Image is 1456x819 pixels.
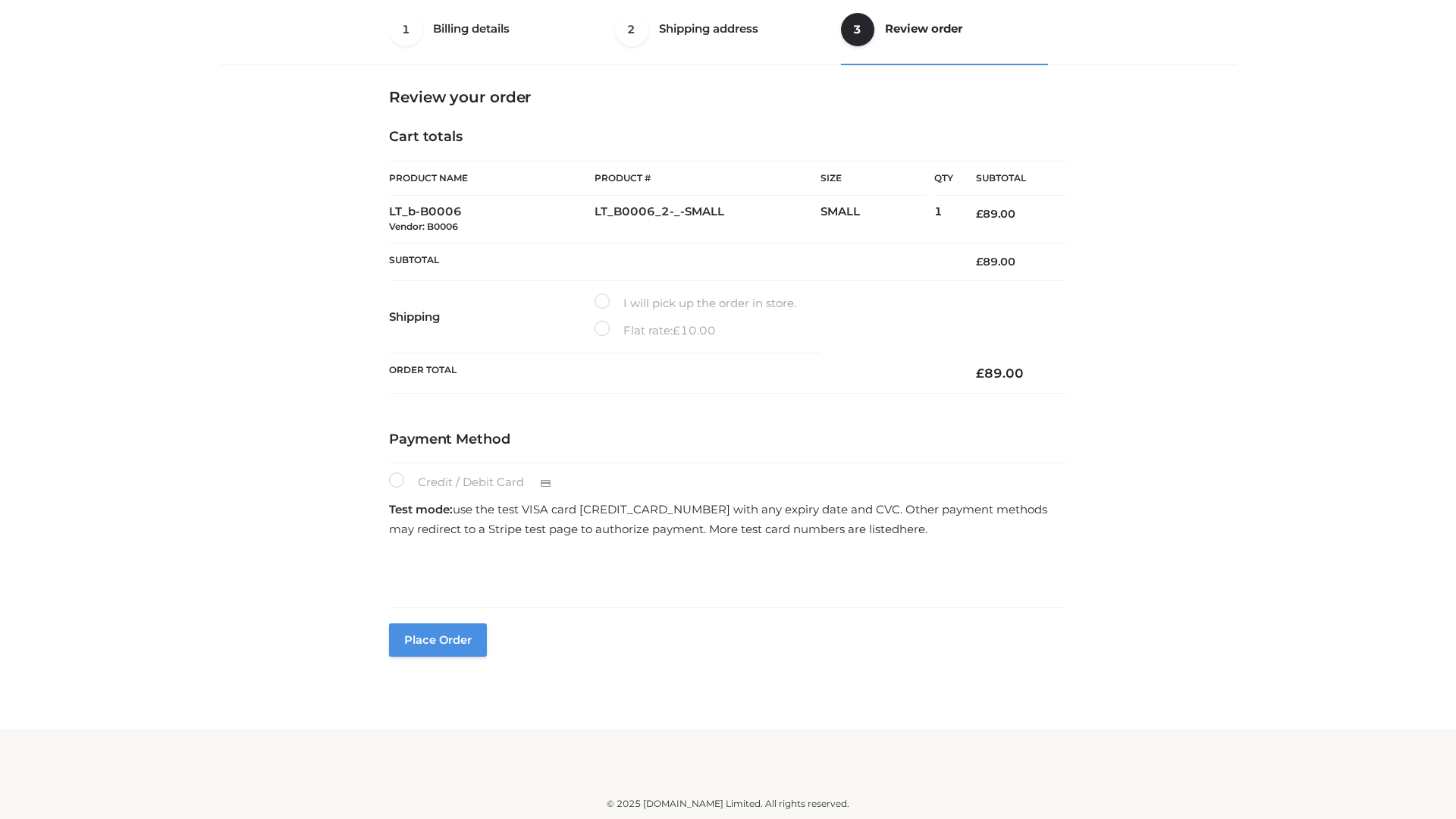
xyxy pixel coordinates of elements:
[595,321,716,340] label: Flat rate:
[976,255,1015,268] bdi: 89.00
[389,502,453,516] strong: Test mode:
[595,196,821,243] td: LT_B0006_2-_-SMALL
[386,543,1064,598] iframe: Secure payment input frame
[389,129,1067,146] h4: Cart totals
[953,162,1067,196] th: Subtotal
[389,281,595,353] th: Shipping
[899,522,925,536] a: here
[976,366,984,381] span: £
[976,207,983,221] span: £
[976,255,983,268] span: £
[821,196,934,243] td: SMALL
[389,431,1067,448] h4: Payment Method
[389,623,487,657] button: Place order
[389,472,567,492] label: Credit / Debit Card
[225,796,1231,811] div: © 2025 [DOMAIN_NAME] Limited. All rights reserved.
[673,323,716,337] bdi: 10.00
[595,293,796,313] label: I will pick up the order in store.
[389,196,595,243] td: LT_b-B0006
[976,366,1024,381] bdi: 89.00
[389,88,1067,106] h3: Review your order
[389,161,595,196] th: Product Name
[389,243,953,280] th: Subtotal
[389,500,1067,538] p: use the test VISA card [CREDIT_CARD_NUMBER] with any expiry date and CVC. Other payment methods m...
[976,207,1015,221] bdi: 89.00
[595,161,821,196] th: Product #
[934,161,953,196] th: Qty
[934,196,953,243] td: 1
[389,353,953,394] th: Order Total
[532,474,560,492] img: Credit / Debit Card
[673,323,680,337] span: £
[389,221,458,232] small: Vendor: B0006
[821,162,927,196] th: Size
